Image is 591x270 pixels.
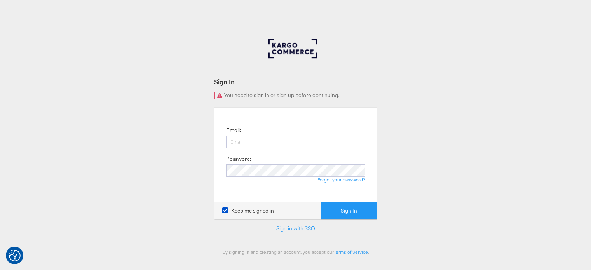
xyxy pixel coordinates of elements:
div: By signing in and creating an account, you accept our . [214,249,377,255]
div: Sign In [214,77,377,86]
label: Email: [226,127,241,134]
label: Keep me signed in [222,207,274,214]
a: Terms of Service [334,249,368,255]
button: Sign In [321,202,377,219]
a: Forgot your password? [317,177,365,183]
input: Email [226,136,365,148]
a: Sign in with SSO [276,225,315,232]
button: Consent Preferences [9,250,21,261]
div: You need to sign in or sign up before continuing. [214,92,377,99]
label: Password: [226,155,251,163]
img: Revisit consent button [9,250,21,261]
